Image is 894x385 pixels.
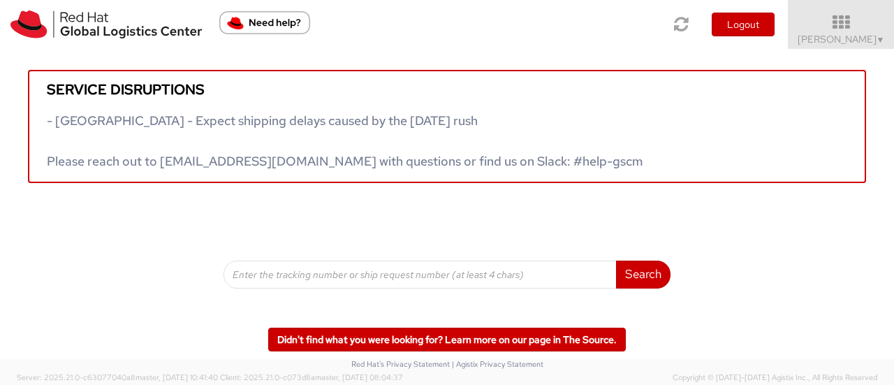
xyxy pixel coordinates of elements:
[17,372,218,382] span: Server: 2025.21.0-c63077040a8
[268,328,626,351] a: Didn't find what you were looking for? Learn more on our page in The Source.
[616,261,670,289] button: Search
[47,112,643,169] span: - [GEOGRAPHIC_DATA] - Expect shipping delays caused by the [DATE] rush Please reach out to [EMAIL...
[47,82,847,97] h5: Service disruptions
[223,261,617,289] input: Enter the tracking number or ship request number (at least 4 chars)
[673,372,877,384] span: Copyright © [DATE]-[DATE] Agistix Inc., All Rights Reserved
[452,359,543,369] a: | Agistix Privacy Statement
[28,70,866,183] a: Service disruptions - [GEOGRAPHIC_DATA] - Expect shipping delays caused by the [DATE] rush Please...
[798,33,885,45] span: [PERSON_NAME]
[315,372,403,382] span: master, [DATE] 08:04:37
[219,11,310,34] button: Need help?
[10,10,202,38] img: rh-logistics-00dfa346123c4ec078e1.svg
[712,13,775,36] button: Logout
[877,34,885,45] span: ▼
[135,372,218,382] span: master, [DATE] 10:41:40
[220,372,403,382] span: Client: 2025.21.0-c073d8a
[351,359,450,369] a: Red Hat's Privacy Statement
